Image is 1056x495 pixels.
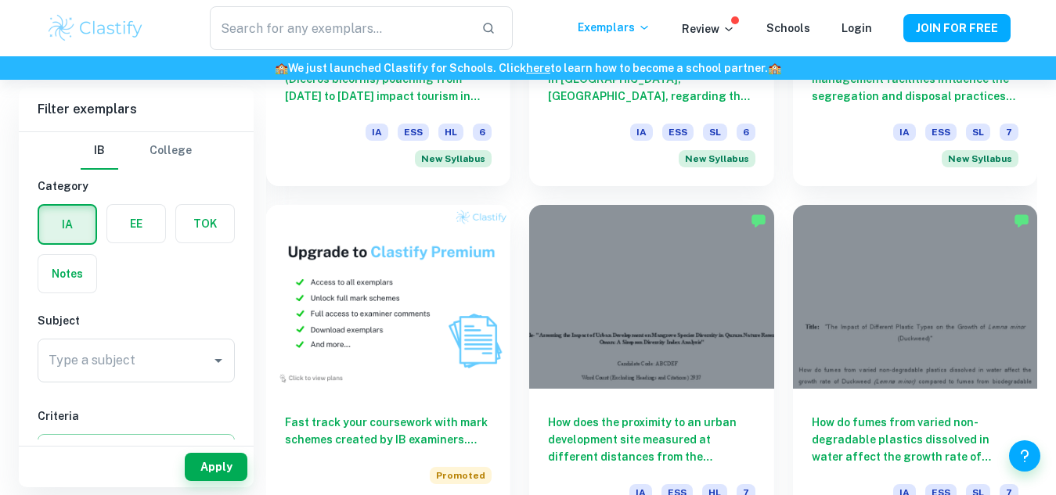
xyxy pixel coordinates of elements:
div: Starting from the May 2026 session, the ESS IA requirements have changed. We created this exempla... [679,150,755,167]
img: Marked [751,213,766,228]
button: College [150,132,192,170]
button: Select [38,434,235,462]
span: ESS [925,124,957,141]
span: New Syllabus [942,150,1018,167]
button: Apply [185,453,247,481]
h6: How does the proximity to an urban development site measured at different distances from the deve... [548,414,755,465]
p: Exemplars [578,19,651,36]
span: IA [366,124,388,141]
span: Promoted [430,467,492,484]
h6: We just launched Clastify for Schools. Click to learn how to become a school partner. [3,59,1053,77]
span: SL [966,124,990,141]
img: Clastify logo [46,13,146,44]
h6: Fast track your coursework with mark schemes created by IB examiners. Upgrade now [285,414,492,448]
span: IA [630,124,653,141]
h6: Category [38,178,235,195]
span: ESS [662,124,694,141]
span: SL [703,124,727,141]
div: Starting from the May 2026 session, the ESS IA requirements have changed. We created this exempla... [942,150,1018,167]
span: ESS [398,124,429,141]
button: EE [107,205,165,242]
span: 7 [1000,124,1018,141]
img: Marked [1014,213,1029,228]
h6: Subject [38,312,235,329]
a: here [526,62,550,74]
span: IA [893,124,916,141]
h6: Criteria [38,407,235,425]
a: Schools [766,22,810,34]
button: Open [207,350,229,371]
h6: Filter exemplars [19,88,254,131]
a: Login [842,22,872,34]
span: New Syllabus [679,150,755,167]
div: Filter type choice [81,132,192,170]
button: JOIN FOR FREE [903,14,1011,42]
span: 6 [473,124,492,141]
button: TOK [176,205,234,242]
span: HL [438,124,463,141]
span: 🏫 [768,62,781,74]
button: Help and Feedback [1009,440,1040,472]
span: 🏫 [275,62,288,74]
div: Starting from the May 2026 session, the ESS IA requirements have changed. We created this exempla... [415,150,492,167]
h6: How do fumes from varied non-degradable plastics dissolved in water affect the growth rate of Duc... [812,414,1018,465]
img: Thumbnail [266,205,510,388]
button: IB [81,132,118,170]
button: Notes [38,255,96,292]
span: New Syllabus [415,150,492,167]
span: 6 [737,124,755,141]
button: IA [39,206,96,243]
input: Search for any exemplars... [210,6,468,50]
p: Review [682,20,735,38]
